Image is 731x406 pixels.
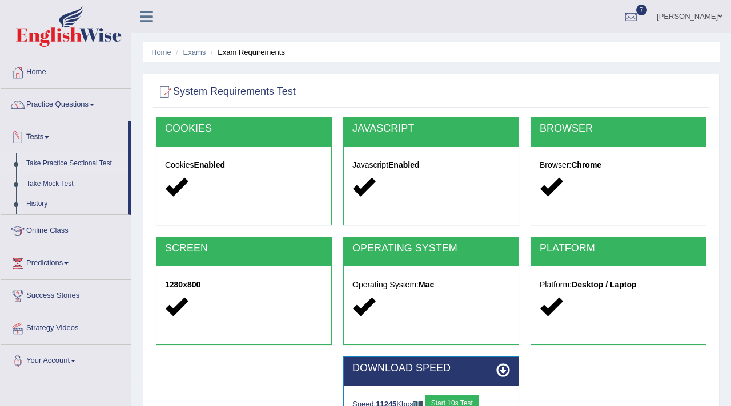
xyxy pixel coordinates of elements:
[1,56,131,85] a: Home
[21,194,128,214] a: History
[571,160,601,169] strong: Chrome
[540,161,697,169] h5: Browser:
[1,215,131,243] a: Online Class
[540,243,697,254] h2: PLATFORM
[352,161,510,169] h5: Javascript
[1,280,131,308] a: Success Stories
[352,363,510,374] h2: DOWNLOAD SPEED
[21,174,128,194] a: Take Mock Test
[165,280,200,289] strong: 1280x800
[540,123,697,135] h2: BROWSER
[1,312,131,341] a: Strategy Videos
[1,89,131,117] a: Practice Questions
[151,48,171,56] a: Home
[183,48,206,56] a: Exams
[208,47,285,58] li: Exam Requirements
[21,153,128,174] a: Take Practice Sectional Test
[1,345,131,373] a: Your Account
[1,247,131,276] a: Predictions
[165,161,323,169] h5: Cookies
[388,160,419,169] strong: Enabled
[540,281,697,289] h5: Platform:
[419,280,434,289] strong: Mac
[352,281,510,289] h5: Operating System:
[352,123,510,135] h2: JAVASCRIPT
[165,123,323,135] h2: COOKIES
[165,243,323,254] h2: SCREEN
[636,5,648,15] span: 7
[194,160,225,169] strong: Enabled
[572,280,637,289] strong: Desktop / Laptop
[1,121,128,150] a: Tests
[156,83,296,100] h2: System Requirements Test
[352,243,510,254] h2: OPERATING SYSTEM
